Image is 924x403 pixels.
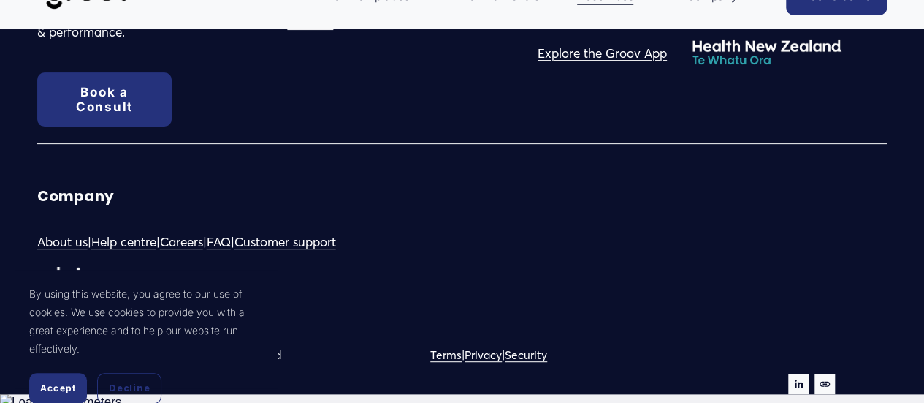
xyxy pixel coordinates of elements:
[15,270,278,388] section: Cookie banner
[160,231,203,254] a: Careers
[29,285,263,358] p: By using this website, you agree to our use of cookies. We use cookies to provide you with a grea...
[40,383,76,393] span: Accept
[37,231,88,254] a: About us
[538,42,667,65] a: Explore the Groov App
[37,231,458,254] p: | | | |
[109,382,150,395] span: Decline
[430,345,709,366] p: | |
[430,345,462,366] a: Terms
[91,231,156,254] a: Help centre
[207,231,231,254] a: FAQ
[814,374,835,394] a: URL
[234,231,336,254] a: Customer support
[465,345,502,366] a: Privacy
[788,374,809,394] a: LinkedIn
[37,186,114,206] strong: Company
[37,72,172,127] a: Book a Consult
[505,345,547,366] a: Security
